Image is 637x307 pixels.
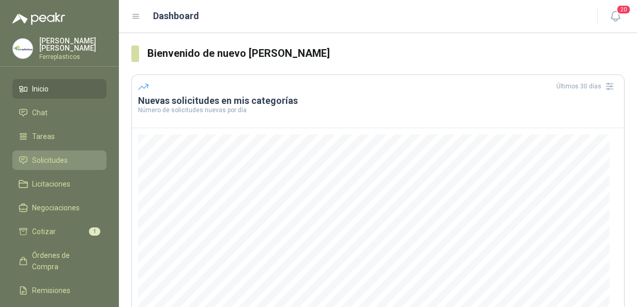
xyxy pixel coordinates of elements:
a: Negociaciones [12,198,107,218]
p: Número de solicitudes nuevas por día [138,107,618,113]
span: Solicitudes [32,155,68,166]
a: Cotizar1 [12,222,107,241]
span: 20 [616,5,631,14]
img: Company Logo [13,39,33,58]
span: Chat [32,107,48,118]
button: 20 [606,7,625,26]
span: 1 [89,227,100,236]
span: Negociaciones [32,202,80,213]
span: Inicio [32,83,49,95]
p: [PERSON_NAME] [PERSON_NAME] [39,37,107,52]
a: Tareas [12,127,107,146]
p: Ferreplasticos [39,54,107,60]
h1: Dashboard [153,9,199,23]
img: Logo peakr [12,12,65,25]
a: Licitaciones [12,174,107,194]
span: Tareas [32,131,55,142]
span: Remisiones [32,285,70,296]
a: Inicio [12,79,107,99]
a: Chat [12,103,107,122]
h3: Bienvenido de nuevo [PERSON_NAME] [147,45,625,62]
a: Remisiones [12,281,107,300]
div: Últimos 30 días [556,78,618,95]
a: Solicitudes [12,150,107,170]
h3: Nuevas solicitudes en mis categorías [138,95,618,107]
span: Órdenes de Compra [32,250,97,272]
span: Licitaciones [32,178,70,190]
span: Cotizar [32,226,56,237]
a: Órdenes de Compra [12,245,107,277]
